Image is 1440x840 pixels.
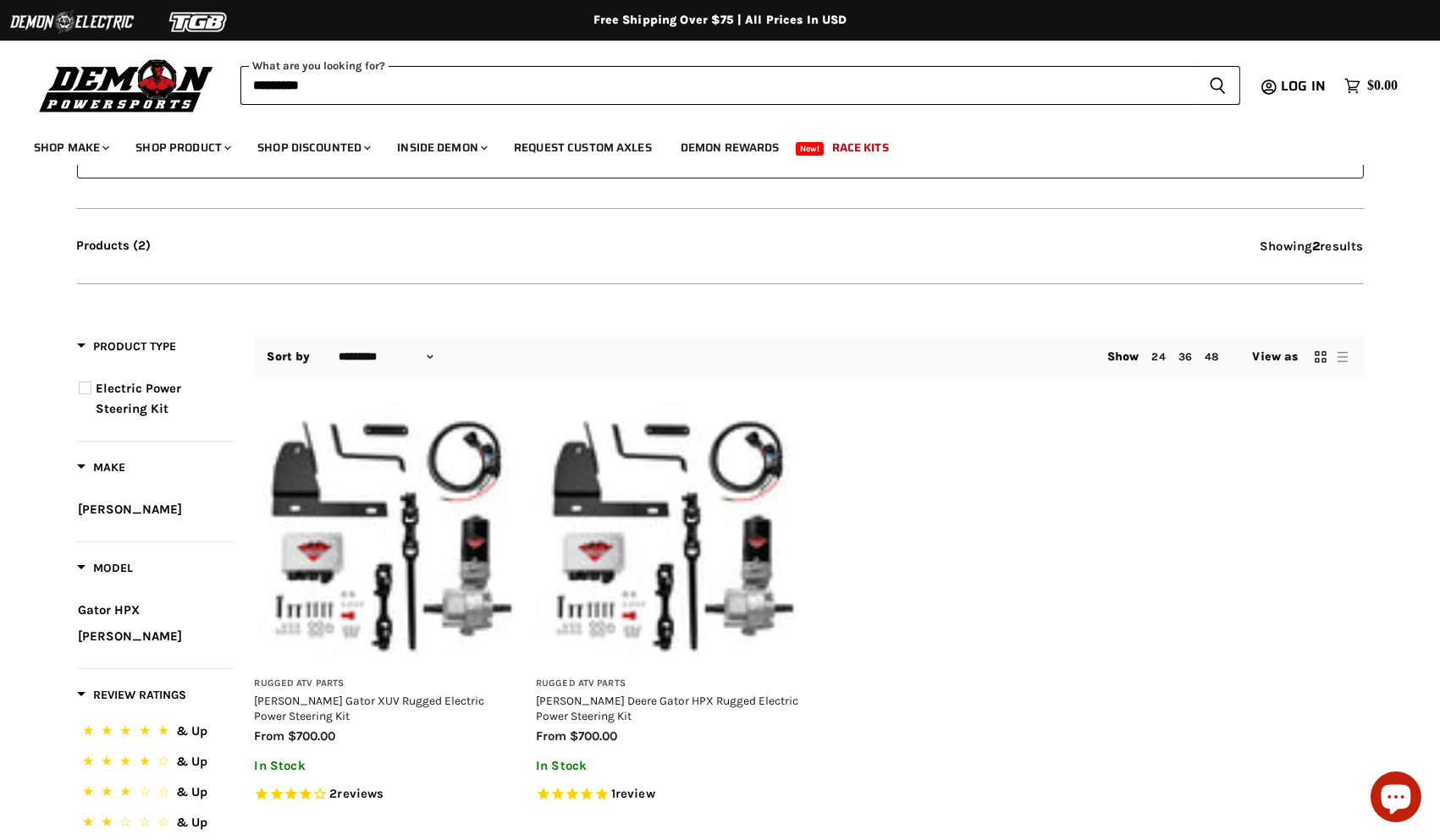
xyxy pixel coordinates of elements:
ul: Main menu [21,124,1393,165]
p: In Stock [536,759,801,773]
img: John Deere Gator XUV Rugged Electric Power Steering Kit [255,400,520,665]
span: Rated 4.0 out of 5 stars 2 reviews [255,786,520,804]
span: $0.00 [1367,78,1398,94]
button: Filter by Product Type [77,338,177,360]
span: & Up [176,784,207,799]
a: Demon Rewards [668,130,792,165]
span: Showing results [1260,239,1363,254]
inbox-online-store-chat: Shopify online store chat [1366,771,1426,826]
span: & Up [176,754,207,769]
button: Filter by Review Ratings [77,687,187,708]
input: Search [240,66,1195,105]
button: Search [1195,66,1240,105]
button: grid view [1312,349,1329,365]
span: 1 reviews [611,787,655,802]
span: $700.00 [289,728,336,744]
span: reviews [337,787,383,802]
a: Log in [1273,79,1336,94]
span: New! [796,142,825,156]
p: In Stock [255,759,520,773]
a: Shop Make [21,130,119,165]
span: Electric Power Steering Kit [97,381,182,416]
span: Product Type [77,339,177,354]
a: $0.00 [1336,74,1406,98]
span: $700.00 [570,728,617,744]
button: 2 Stars. [79,812,232,837]
strong: 2 [1312,239,1320,254]
span: Gator HPX [79,602,141,618]
span: 2 reviews [329,787,383,802]
a: Inside Demon [384,130,498,165]
span: from [255,728,285,744]
span: [PERSON_NAME] [79,502,183,517]
a: 36 [1178,350,1192,363]
button: 5 Stars. [79,721,232,745]
span: Rated 5.0 out of 5 stars 1 reviews [536,786,801,804]
button: 3 Stars. [79,782,232,806]
h3: Rugged ATV Parts [536,678,801,690]
span: View as [1253,350,1299,364]
a: 24 [1152,350,1166,363]
img: John Deere Gator HPX Rugged Electric Power Steering Kit [536,400,801,665]
span: Review Ratings [77,688,187,702]
button: 4 Stars. [79,751,232,776]
img: Demon Powersports [34,55,219,115]
span: [PERSON_NAME] [79,629,183,644]
div: Free Shipping Over $75 | All Prices In USD [43,13,1398,28]
span: review [615,787,655,802]
button: Products (2) [77,239,152,253]
a: 48 [1205,350,1218,363]
img: Demon Electric Logo 2 [8,6,135,38]
span: Log in [1281,75,1326,96]
span: Show [1107,349,1139,364]
a: Request Custom Axles [501,130,665,165]
button: Filter by Model [77,560,134,581]
img: TGB Logo 2 [135,6,262,38]
label: Sort by [268,350,311,364]
span: & Up [176,723,207,738]
a: [PERSON_NAME] Deere Gator HPX Rugged Electric Power Steering Kit [536,694,798,722]
a: Shop Product [123,130,241,165]
h3: Rugged ATV Parts [255,678,520,690]
span: from [536,728,566,744]
span: Model [77,561,134,575]
button: Filter by Make [77,459,126,480]
a: Shop Discounted [245,130,381,165]
span: Make [77,460,126,475]
a: Race Kits [819,130,902,165]
a: [PERSON_NAME] Gator XUV Rugged Electric Power Steering Kit [255,694,485,722]
span: & Up [176,815,207,830]
form: Product [240,66,1240,105]
button: list view [1334,349,1351,365]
